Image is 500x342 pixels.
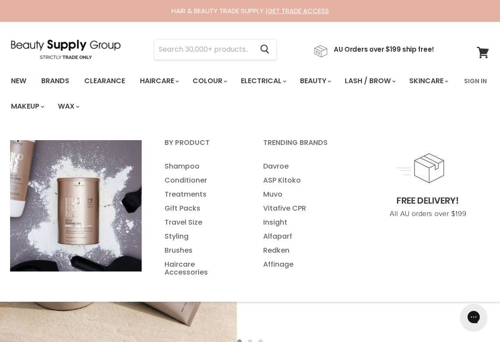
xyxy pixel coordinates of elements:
[154,159,250,279] ul: Main menu
[133,72,184,90] a: Haircare
[154,136,250,158] a: By Product
[252,243,349,257] a: Redken
[154,229,250,243] a: Styling
[459,72,492,90] a: Sign In
[252,229,349,243] a: Alfaparf
[252,136,349,158] a: Trending Brands
[4,97,50,116] a: Makeup
[154,173,250,187] a: Conditioner
[35,72,76,90] a: Brands
[154,187,250,201] a: Treatments
[456,301,491,333] iframe: Gorgias live chat messenger
[252,173,349,187] a: ASP Kitoko
[252,159,349,271] ul: Main menu
[268,6,329,15] a: GET TRADE ACCESS
[252,257,349,271] a: Affinage
[293,72,336,90] a: Beauty
[154,201,250,215] a: Gift Packs
[338,72,401,90] a: Lash / Brow
[252,201,349,215] a: Vitafive CPR
[154,243,250,257] a: Brushes
[154,257,250,279] a: Haircare Accessories
[186,72,232,90] a: Colour
[252,215,349,229] a: Insight
[78,72,132,90] a: Clearance
[154,39,277,60] form: Product
[4,72,33,90] a: New
[154,159,250,173] a: Shampoo
[154,39,253,60] input: Search
[252,187,349,201] a: Muvo
[4,68,459,119] ul: Main menu
[403,72,454,90] a: Skincare
[234,72,292,90] a: Electrical
[154,215,250,229] a: Travel Size
[252,159,349,173] a: Davroe
[51,97,85,116] a: Wax
[253,39,276,60] button: Search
